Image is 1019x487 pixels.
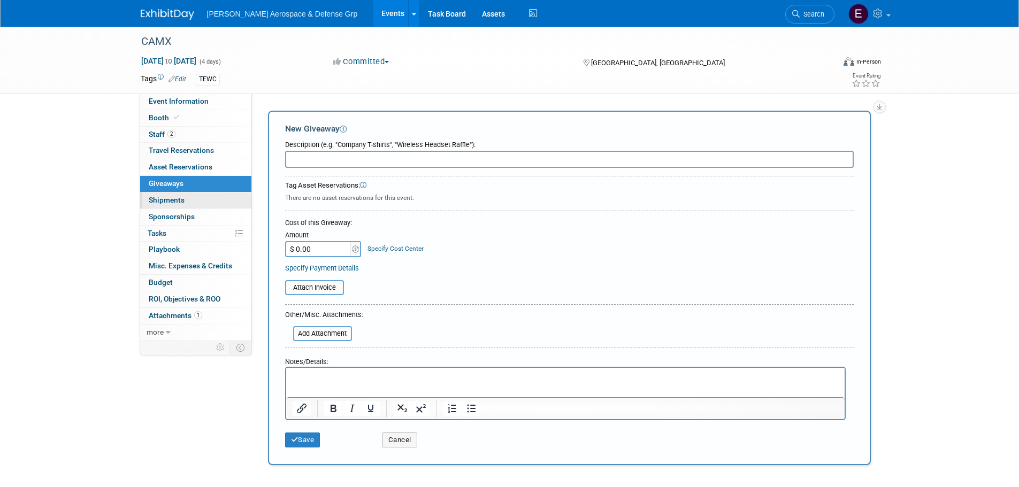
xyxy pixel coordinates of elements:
[285,135,854,150] div: Description (e.g. "Company T-shirts", "Wireless Headset Raffle"):
[140,226,251,242] a: Tasks
[382,432,417,447] button: Cancel
[285,352,846,367] div: Notes/Details:
[324,401,342,416] button: Bold
[771,56,882,72] div: Event Format
[149,261,232,270] span: Misc. Expenses & Credits
[140,291,251,307] a: ROI, Objectives & ROO
[140,275,251,291] a: Budget
[367,245,424,252] a: Specify Cost Center
[229,341,251,354] td: Toggle Event Tabs
[285,123,854,135] div: New Giveaway
[149,146,214,154] span: Travel Reservations
[140,143,251,159] a: Travel Reservations
[848,4,869,24] img: Eva Weber
[207,10,358,18] span: [PERSON_NAME] Aerospace & Defense Grp
[140,110,251,126] a: Booth
[148,229,166,237] span: Tasks
[285,310,363,322] div: Other/Misc. Attachments:
[343,401,361,416] button: Italic
[137,32,818,51] div: CAMX
[140,94,251,110] a: Event Information
[285,181,854,191] div: Tag Asset Reservations:
[443,401,462,416] button: Numbered list
[149,278,173,287] span: Budget
[141,9,194,20] img: ExhibitDay
[174,114,179,120] i: Booth reservation complete
[140,176,251,192] a: Giveaways
[149,130,175,138] span: Staff
[140,242,251,258] a: Playbook
[194,311,202,319] span: 1
[800,10,824,18] span: Search
[149,163,212,171] span: Asset Reservations
[140,127,251,143] a: Staff2
[330,56,393,67] button: Committed
[141,56,197,66] span: [DATE] [DATE]
[285,432,320,447] button: Save
[198,58,221,65] span: (4 days)
[140,324,251,341] a: more
[140,159,251,175] a: Asset Reservations
[293,401,311,416] button: Insert/edit link
[140,192,251,208] a: Shipments
[141,73,186,86] td: Tags
[285,218,854,228] div: Cost of this Giveaway:
[149,311,202,320] span: Attachments
[149,179,183,188] span: Giveaways
[147,328,164,336] span: more
[286,368,845,397] iframe: Rich Text Area
[140,308,251,324] a: Attachments1
[362,401,380,416] button: Underline
[149,97,209,105] span: Event Information
[149,212,195,221] span: Sponsorships
[785,5,834,24] a: Search
[285,230,363,241] div: Amount
[167,130,175,138] span: 2
[149,295,220,303] span: ROI, Objectives & ROO
[852,73,880,79] div: Event Rating
[164,57,174,65] span: to
[168,75,186,83] a: Edit
[285,264,359,272] a: Specify Payment Details
[285,191,854,203] div: There are no asset reservations for this event.
[149,113,181,122] span: Booth
[393,401,411,416] button: Subscript
[591,59,725,67] span: [GEOGRAPHIC_DATA], [GEOGRAPHIC_DATA]
[462,401,480,416] button: Bullet list
[149,196,185,204] span: Shipments
[140,209,251,225] a: Sponsorships
[211,341,230,354] td: Personalize Event Tab Strip
[140,258,251,274] a: Misc. Expenses & Credits
[196,74,220,85] div: TEWC
[844,57,854,66] img: Format-Inperson.png
[412,401,430,416] button: Superscript
[149,245,180,253] span: Playbook
[856,58,881,66] div: In-Person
